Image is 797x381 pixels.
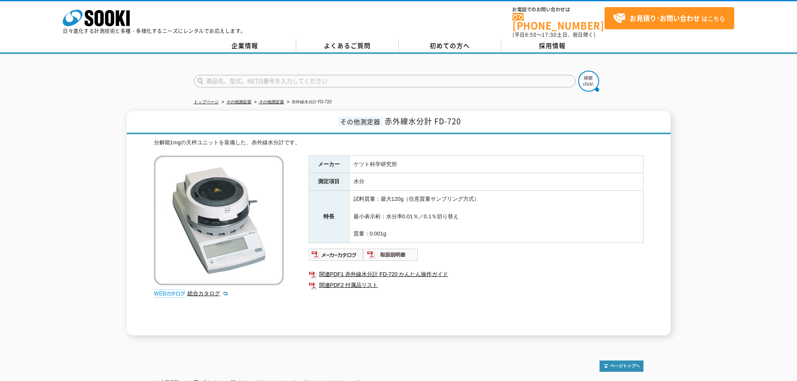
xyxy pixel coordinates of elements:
img: webカタログ [154,289,185,298]
span: 初めての方へ [430,41,470,50]
a: [PHONE_NUMBER] [513,13,605,30]
td: 試料質量：最大120g（任意質量サンプリング方式） 最小表示桁：水分率0.01％／0.1％切り替え 質量：0.001g [349,191,643,243]
span: (平日 ～ 土日、祝日除く) [513,31,595,38]
span: お電話でのお問い合わせは [513,7,605,12]
a: トップページ [194,100,219,104]
th: 特長 [309,191,349,243]
div: 分解能1mgの天秤ユニットを装備した、赤外線水分計です。 [154,138,643,147]
a: お見積り･お問い合わせはこちら [605,7,734,29]
img: 取扱説明書 [364,248,418,261]
strong: お見積り･お問い合わせ [630,13,700,23]
a: 関連PDF1 赤外線水分計 FD-720 かんたん操作ガイド [309,269,643,280]
a: 企業情報 [194,40,296,52]
a: メーカーカタログ [309,253,364,260]
a: 総合カタログ [187,290,228,297]
input: 商品名、型式、NETIS番号を入力してください [194,75,576,87]
a: 初めての方へ [399,40,501,52]
a: よくあるご質問 [296,40,399,52]
span: 赤外線水分計 FD-720 [384,115,461,127]
a: 取扱説明書 [364,253,418,260]
a: 関連PDF2 付属品リスト [309,280,643,291]
img: トップページへ [600,361,643,372]
span: 8:50 [525,31,537,38]
span: はこちら [613,12,725,25]
img: 赤外線水分計 FD-720 [154,156,284,285]
th: 測定項目 [309,173,349,191]
p: 日々進化する計測技術と多種・多様化するニーズにレンタルでお応えします。 [63,28,246,33]
img: メーカーカタログ [309,248,364,261]
a: その他測定器 [226,100,251,104]
img: btn_search.png [578,71,599,92]
span: 17:30 [542,31,557,38]
span: その他測定器 [338,117,382,126]
li: 赤外線水分計 FD-720 [285,98,332,107]
a: その他測定器 [259,100,284,104]
a: 採用情報 [501,40,604,52]
th: メーカー [309,156,349,173]
td: 水分 [349,173,643,191]
td: ケツト科学研究所 [349,156,643,173]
